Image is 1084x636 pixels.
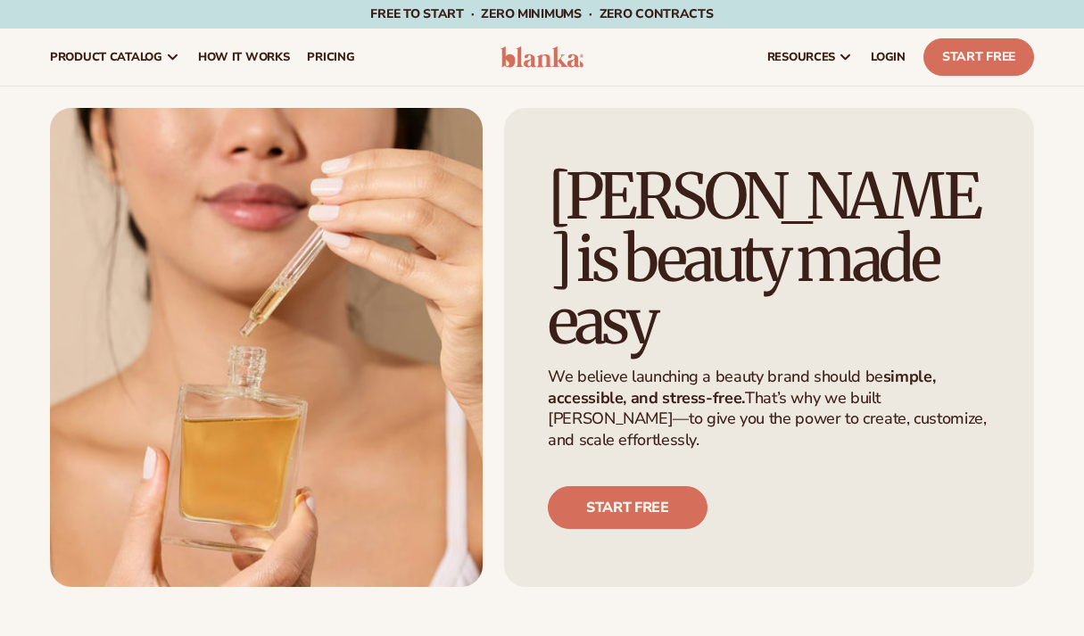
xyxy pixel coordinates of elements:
strong: simple, accessible, and stress-free. [548,366,935,408]
a: Start Free [923,38,1034,76]
span: How It Works [198,50,290,64]
a: product catalog [41,29,189,86]
a: pricing [298,29,363,86]
a: LOGIN [862,29,914,86]
img: Female smiling with serum bottle. [50,108,483,587]
span: resources [767,50,835,64]
a: resources [758,29,862,86]
p: We believe launching a beauty brand should be That’s why we built [PERSON_NAME]—to give you the p... [548,367,990,450]
a: How It Works [189,29,299,86]
span: product catalog [50,50,162,64]
span: LOGIN [871,50,906,64]
a: Start free [548,486,707,529]
span: pricing [307,50,354,64]
img: logo [501,46,584,68]
span: Free to start · ZERO minimums · ZERO contracts [370,5,713,22]
h1: [PERSON_NAME] is beauty made easy [548,165,990,352]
